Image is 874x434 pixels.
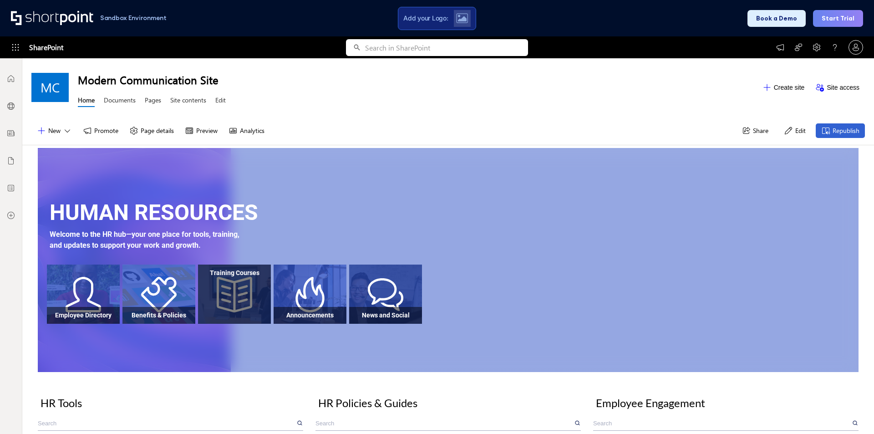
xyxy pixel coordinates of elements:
span: HR Policies & Guides [318,396,417,409]
a: Pages [145,96,161,107]
iframe: Chat Widget [710,328,874,434]
button: Analytics [223,123,270,138]
button: Promote [77,123,124,138]
span: HUMAN RESOURCES [50,199,258,225]
span: MC [41,80,60,95]
button: Start Trial [813,10,863,27]
div: Announcements [276,311,344,319]
button: Create site [757,80,810,95]
input: Search [593,416,851,430]
div: Employee Directory [49,311,117,319]
a: Home [78,96,95,107]
span: Employee Engagement [596,396,705,409]
span: Welcome to the HR hub—your one place for tools, training, [50,230,239,239]
span: SharePoint [29,36,63,58]
input: Search [315,416,573,430]
a: Employee Directory [47,265,120,324]
button: Edit [778,123,811,138]
span: HR Tools [41,396,82,409]
a: News and Social [349,265,422,324]
a: Edit [215,96,226,107]
button: Site access [810,80,865,95]
div: News and Social [351,311,420,319]
button: Republish [816,123,865,138]
button: New [31,123,77,138]
button: Share [736,123,774,138]
button: Book a Demo [747,10,806,27]
div: Benefits & Policies [125,311,193,319]
a: Training Courses [198,265,271,324]
a: Announcements [274,265,346,324]
input: Search [38,416,295,430]
img: Upload logo [456,13,468,23]
div: Training Courses [200,269,269,276]
a: Documents [104,96,136,107]
a: Benefits & Policies [122,265,195,324]
input: Search in SharePoint [365,39,528,56]
button: Preview [179,123,223,138]
span: Add your Logo: [403,14,448,22]
h1: Sandbox Environment [100,15,167,20]
a: Site contents [170,96,206,107]
span: and updates to support your work and growth. [50,241,201,250]
button: Page details [124,123,179,138]
h1: Modern Communication Site [78,72,757,87]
